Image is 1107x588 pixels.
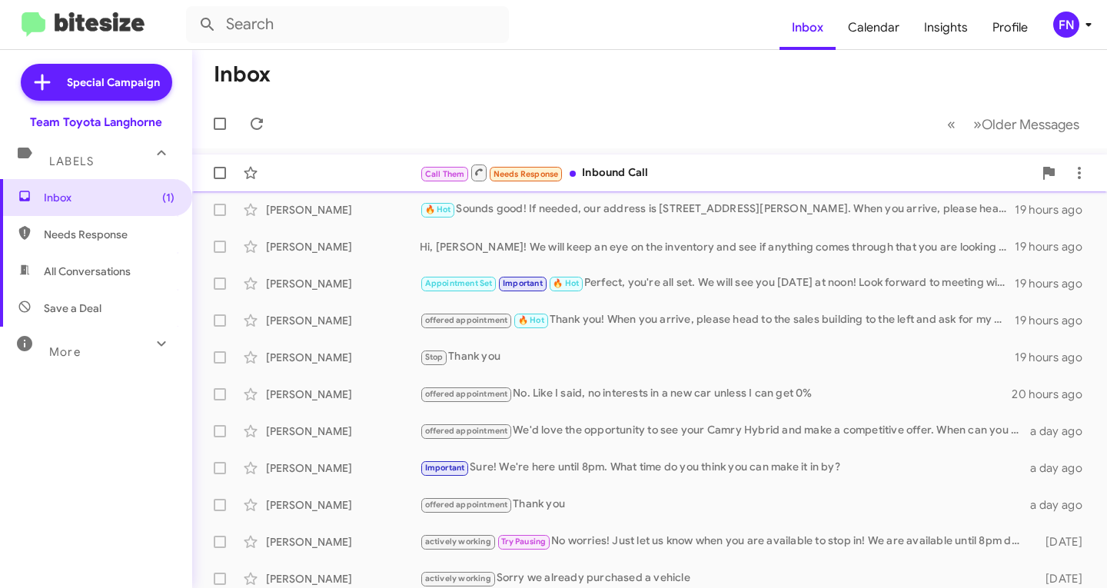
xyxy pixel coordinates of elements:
[266,276,420,291] div: [PERSON_NAME]
[266,460,420,476] div: [PERSON_NAME]
[494,169,559,179] span: Needs Response
[425,169,465,179] span: Call Them
[420,311,1015,329] div: Thank you! When you arrive, please head to the sales building to the left and ask for my sales ma...
[266,350,420,365] div: [PERSON_NAME]
[425,204,451,214] span: 🔥 Hot
[186,6,509,43] input: Search
[67,75,160,90] span: Special Campaign
[49,345,81,359] span: More
[964,108,1089,140] button: Next
[266,534,420,550] div: [PERSON_NAME]
[214,62,271,87] h1: Inbox
[44,264,131,279] span: All Conversations
[420,570,1028,587] div: Sorry we already purchased a vehicle
[30,115,162,130] div: Team Toyota Langhorne
[1012,387,1095,402] div: 20 hours ago
[266,571,420,586] div: [PERSON_NAME]
[973,115,982,134] span: »
[425,537,491,546] span: actively working
[266,239,420,254] div: [PERSON_NAME]
[162,190,175,205] span: (1)
[836,5,912,50] a: Calendar
[1028,534,1095,550] div: [DATE]
[266,387,420,402] div: [PERSON_NAME]
[266,202,420,218] div: [PERSON_NAME]
[420,422,1028,440] div: We'd love the opportunity to see your Camry Hybrid and make a competitive offer. When can you com...
[266,313,420,328] div: [PERSON_NAME]
[982,116,1079,133] span: Older Messages
[947,115,956,134] span: «
[44,190,175,205] span: Inbox
[420,239,1015,254] div: Hi, [PERSON_NAME]! We will keep an eye on the inventory and see if anything comes through that yo...
[1028,460,1095,476] div: a day ago
[44,227,175,242] span: Needs Response
[1015,202,1095,218] div: 19 hours ago
[503,278,543,288] span: Important
[1028,497,1095,513] div: a day ago
[1015,276,1095,291] div: 19 hours ago
[501,537,546,546] span: Try Pausing
[420,385,1012,403] div: No. Like I said, no interests in a new car unless I can get 0%
[938,108,965,140] button: Previous
[425,278,493,288] span: Appointment Set
[44,301,101,316] span: Save a Deal
[425,500,508,510] span: offered appointment
[1040,12,1090,38] button: FN
[425,426,508,436] span: offered appointment
[420,201,1015,218] div: Sounds good! If needed, our address is [STREET_ADDRESS][PERSON_NAME]. When you arrive, please hea...
[420,274,1015,292] div: Perfect, you're all set. We will see you [DATE] at noon! Look forward to meeting with you then!
[266,424,420,439] div: [PERSON_NAME]
[49,154,94,168] span: Labels
[939,108,1089,140] nav: Page navigation example
[420,348,1015,366] div: Thank you
[980,5,1040,50] a: Profile
[1015,350,1095,365] div: 19 hours ago
[420,533,1028,550] div: No worries! Just let us know when you are available to stop in! We are available until 8pm during...
[420,496,1028,513] div: Thank you
[420,459,1028,477] div: Sure! We're here until 8pm. What time do you think you can make it in by?
[1053,12,1079,38] div: FN
[266,497,420,513] div: [PERSON_NAME]
[1015,239,1095,254] div: 19 hours ago
[518,315,544,325] span: 🔥 Hot
[1015,313,1095,328] div: 19 hours ago
[425,315,508,325] span: offered appointment
[912,5,980,50] a: Insights
[1028,424,1095,439] div: a day ago
[425,389,508,399] span: offered appointment
[420,163,1033,182] div: Inbound Call
[780,5,836,50] a: Inbox
[425,463,465,473] span: Important
[21,64,172,101] a: Special Campaign
[553,278,579,288] span: 🔥 Hot
[425,352,444,362] span: Stop
[1028,571,1095,586] div: [DATE]
[425,573,491,583] span: actively working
